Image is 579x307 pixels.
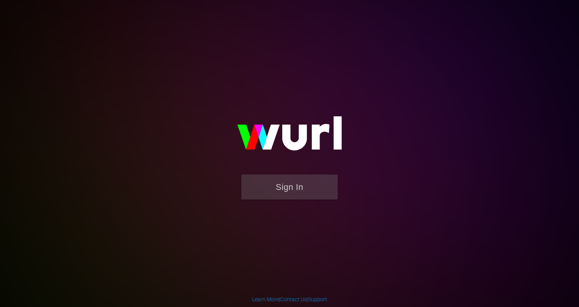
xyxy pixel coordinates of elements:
[241,174,338,200] button: Sign In
[308,296,327,302] a: Support
[252,296,279,302] a: Learn More
[212,100,367,174] img: wurl-logo-on-black-223613ac3d8ba8fe6dc639794a292ebdb59501304c7dfd60c99c58986ef67473.svg
[252,295,327,303] div: | |
[280,296,307,302] a: Contact Us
